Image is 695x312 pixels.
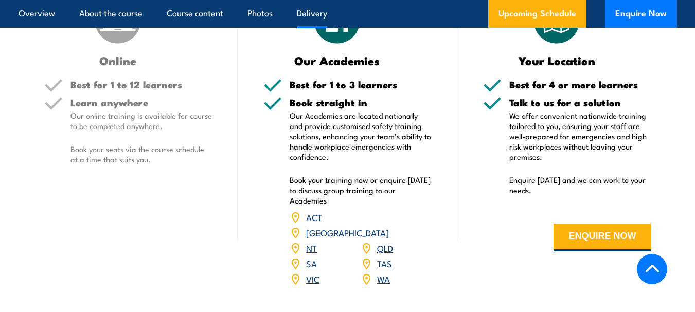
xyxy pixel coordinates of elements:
[306,211,322,223] a: ACT
[290,111,432,162] p: Our Academies are located nationally and provide customised safety training solutions, enhancing ...
[44,54,192,66] h3: Online
[483,54,631,66] h3: Your Location
[377,272,390,285] a: WA
[70,80,212,89] h5: Best for 1 to 12 learners
[263,54,411,66] h3: Our Academies
[377,257,392,269] a: TAS
[306,272,319,285] a: VIC
[70,144,212,164] p: Book your seats via the course schedule at a time that suits you.
[509,175,651,195] p: Enquire [DATE] and we can work to your needs.
[554,224,651,251] button: ENQUIRE NOW
[290,98,432,107] h5: Book straight in
[509,80,651,89] h5: Best for 4 or more learners
[70,98,212,107] h5: Learn anywhere
[70,111,212,131] p: Our online training is available for course to be completed anywhere.
[306,257,317,269] a: SA
[306,242,317,254] a: NT
[509,98,651,107] h5: Talk to us for a solution
[377,242,393,254] a: QLD
[509,111,651,162] p: We offer convenient nationwide training tailored to you, ensuring your staff are well-prepared fo...
[290,80,432,89] h5: Best for 1 to 3 learners
[306,226,389,238] a: [GEOGRAPHIC_DATA]
[290,175,432,206] p: Book your training now or enquire [DATE] to discuss group training to our Academies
